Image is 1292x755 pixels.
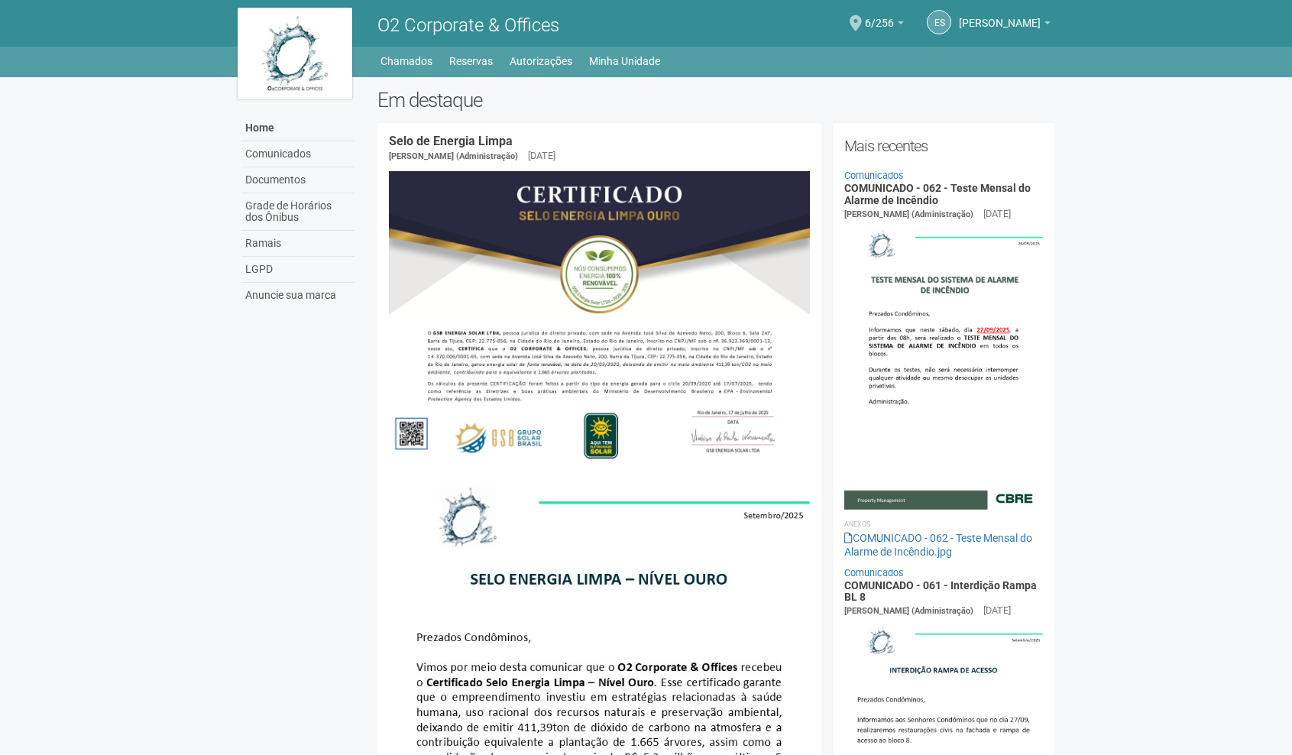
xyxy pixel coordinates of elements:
[983,604,1011,617] div: [DATE]
[844,532,1032,558] a: COMUNICADO - 062 - Teste Mensal do Alarme de Incêndio.jpg
[241,141,355,167] a: Comunicados
[844,567,904,578] a: Comunicados
[377,15,559,36] span: O2 Corporate & Offices
[380,50,432,72] a: Chamados
[449,50,493,72] a: Reservas
[377,89,1055,112] h2: Em destaque
[844,182,1031,206] a: COMUNICADO - 062 - Teste Mensal do Alarme de Incêndio
[865,19,904,31] a: 6/256
[844,606,973,616] span: [PERSON_NAME] (Administração)
[844,134,1044,157] h2: Mais recentes
[865,2,894,29] span: 6/256
[927,10,951,34] a: ES
[241,283,355,308] a: Anuncie sua marca
[844,209,973,219] span: [PERSON_NAME] (Administração)
[241,167,355,193] a: Documentos
[844,517,1044,531] li: Anexos
[241,257,355,283] a: LGPD
[844,579,1037,603] a: COMUNICADO - 061 - Interdição Rampa BL 8
[241,193,355,231] a: Grade de Horários dos Ônibus
[983,207,1011,221] div: [DATE]
[510,50,572,72] a: Autorizações
[389,134,513,148] a: Selo de Energia Limpa
[959,19,1051,31] a: [PERSON_NAME]
[241,231,355,257] a: Ramais
[389,151,518,161] span: [PERSON_NAME] (Administração)
[241,115,355,141] a: Home
[844,170,904,181] a: Comunicados
[528,149,555,163] div: [DATE]
[589,50,660,72] a: Minha Unidade
[238,8,352,99] img: logo.jpg
[389,171,810,469] img: COMUNICADO%20-%20054%20-%20Selo%20de%20Energia%20Limpa%20-%20P%C3%A1g.%202.jpg
[959,2,1041,29] span: Eliza Seoud Gonçalves
[844,222,1044,509] img: COMUNICADO%20-%20062%20-%20Teste%20Mensal%20do%20Alarme%20de%20Inc%C3%AAndio.jpg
